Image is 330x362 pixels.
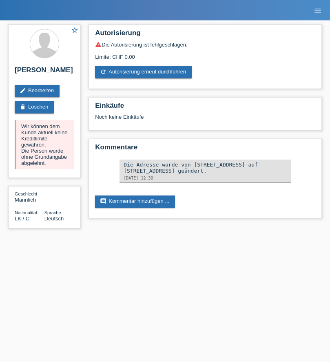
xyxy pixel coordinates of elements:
div: Die Autorisierung ist fehlgeschlagen. [95,41,315,48]
i: menu [314,7,322,15]
i: warning [95,41,102,48]
h2: Einkäufe [95,102,315,114]
h2: Kommentare [95,143,315,155]
div: Die Adresse wurde von [STREET_ADDRESS] auf [STREET_ADDRESS] geändert. [124,162,287,174]
a: commentKommentar hinzufügen ... [95,195,175,208]
span: Deutsch [44,215,64,222]
span: Geschlecht [15,191,37,196]
span: Sri Lanka / C / 02.09.1989 [15,215,29,222]
i: star_border [71,27,78,34]
span: Nationalität [15,210,37,215]
i: refresh [100,69,106,75]
i: comment [100,198,106,204]
h2: [PERSON_NAME] [15,66,74,78]
i: edit [20,87,26,94]
div: Noch keine Einkäufe [95,114,315,126]
a: editBearbeiten [15,85,60,97]
span: Sprache [44,210,61,215]
i: delete [20,104,26,110]
a: deleteLöschen [15,101,54,113]
a: menu [310,8,326,13]
div: Limite: CHF 0.00 [95,48,315,60]
a: star_border [71,27,78,35]
h2: Autorisierung [95,29,315,41]
div: Männlich [15,191,44,203]
div: Wir können dem Kunde aktuell keine Kreditlimite gewähren. Die Person wurde ohne Grundangabe abgel... [15,120,74,169]
div: [DATE] 12:30 [124,176,287,180]
a: refreshAutorisierung erneut durchführen [95,66,192,78]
